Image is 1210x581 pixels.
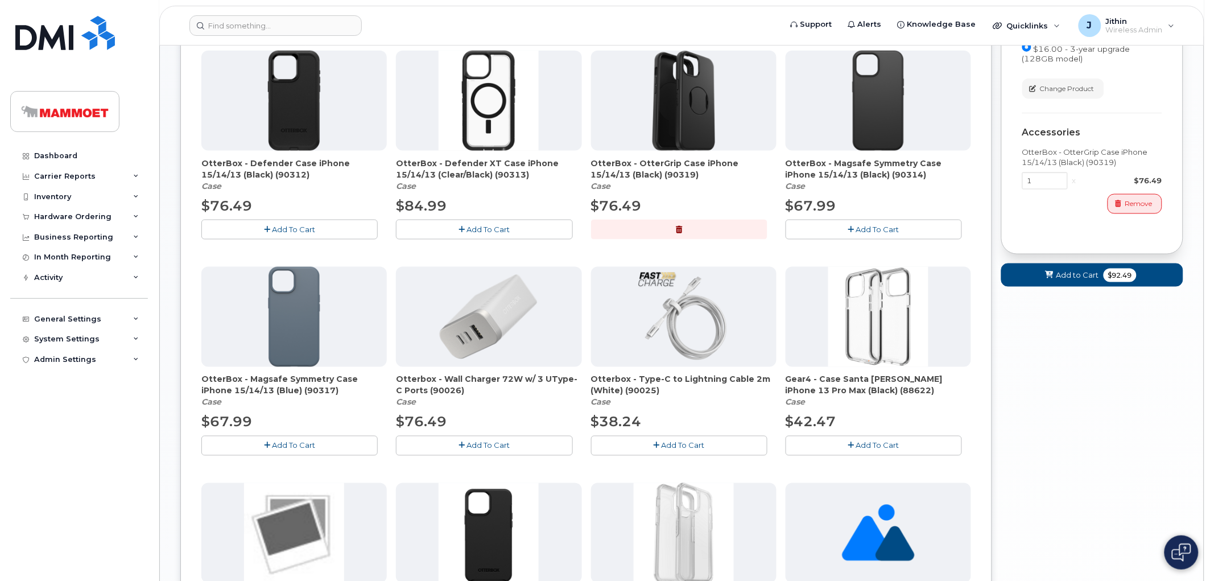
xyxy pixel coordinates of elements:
[1022,43,1031,52] input: $16.00 - 3-year upgrade (128GB model)
[786,158,971,192] div: OtterBox - Magsafe Symmetry Case iPhone 15/14/13 (Black) (90314)
[800,19,832,30] span: Support
[591,197,642,214] span: $76.49
[786,397,806,407] em: Case
[396,374,581,397] span: Otterbox - Wall Charger 72W w/ 3 UType-C Ports (90026)
[1106,17,1163,26] span: Jithin
[1001,263,1183,287] button: Add to Cart $92.49
[786,414,836,430] span: $42.47
[1104,269,1137,282] span: $92.49
[201,397,221,407] em: Case
[396,181,416,191] em: Case
[201,220,378,240] button: Add To Cart
[858,19,882,30] span: Alerts
[856,225,899,234] span: Add To Cart
[1056,270,1099,281] span: Add to Cart
[1022,127,1162,138] div: Accessories
[396,158,581,180] span: OtterBox - Defender XT Case iPhone 15/14/13 (Clear/Black) (90313)
[890,13,984,36] a: Knowledge Base
[434,267,544,367] img: 38B1397E-52AB-4B16-B147-8138F21F97C3.png
[1040,84,1095,94] span: Change Product
[786,220,962,240] button: Add To Cart
[396,158,581,192] div: OtterBox - Defender XT Case iPhone 15/14/13 (Clear/Black) (90313)
[786,181,806,191] em: Case
[786,158,971,180] span: OtterBox - Magsafe Symmetry Case iPhone 15/14/13 (Black) (90314)
[634,51,734,151] img: 97D7F271-1B03-4BE4-A101-F47C6F53BA30.png
[272,225,315,234] span: Add To Cart
[201,158,387,180] span: OtterBox - Defender Case iPhone 15/14/13 (Black) (90312)
[591,181,611,191] em: Case
[1022,147,1162,168] div: OtterBox - OtterGrip Case iPhone 15/14/13 (Black) (90319)
[985,14,1068,37] div: Quicklinks
[1081,175,1162,186] div: $76.49
[396,436,572,456] button: Add To Cart
[786,436,962,456] button: Add To Cart
[396,397,416,407] em: Case
[189,15,362,36] input: Find something...
[396,220,572,240] button: Add To Cart
[466,441,510,450] span: Add To Cart
[201,414,252,430] span: $67.99
[1071,14,1183,37] div: Jithin
[1125,199,1153,209] span: Remove
[466,225,510,234] span: Add To Cart
[1108,194,1162,214] button: Remove
[244,51,344,151] img: 43C07F6D-1FC7-488C-A793-EDE178E6AE01.png
[244,267,344,367] img: A7DCC625-7ACB-4B2A-A892-CF7E826607E7.png
[783,13,840,36] a: Support
[591,158,777,180] span: OtterBox - OtterGrip Case iPhone 15/14/13 (Black) (90319)
[201,374,387,408] div: OtterBox - Magsafe Symmetry Case iPhone 15/14/13 (Blue) (90317)
[591,374,777,397] span: Otterbox - Type-C to Lightning Cable 2m (White) (90025)
[591,436,767,456] button: Add To Cart
[907,19,976,30] span: Knowledge Base
[396,414,447,430] span: $76.49
[1087,19,1092,32] span: J
[591,374,777,408] div: Otterbox - Type-C to Lightning Cable 2m (White) (90025)
[1022,44,1130,63] span: $16.00 - 3-year upgrade (128GB model)
[856,441,899,450] span: Add To Cart
[591,397,611,407] em: Case
[786,197,836,214] span: $67.99
[1172,543,1191,562] img: Open chat
[201,436,378,456] button: Add To Cart
[396,197,447,214] span: $84.99
[828,267,928,367] img: FA46DF1A-6078-40A8-87F5-A013990E14BD.png
[439,51,539,151] img: 1AFB5C4B-561C-4620-A1D6-25281EBA0B97.png
[591,158,777,192] div: OtterBox - OtterGrip Case iPhone 15/14/13 (Black) (90319)
[1007,21,1048,30] span: Quicklinks
[396,374,581,408] div: Otterbox - Wall Charger 72W w/ 3 UType-C Ports (90026)
[272,441,315,450] span: Add To Cart
[786,374,971,397] span: Gear4 - Case Santa [PERSON_NAME] iPhone 13 Pro Max (Black) (88622)
[662,441,705,450] span: Add To Cart
[1106,26,1163,35] span: Wireless Admin
[201,181,221,191] em: Case
[201,374,387,397] span: OtterBox - Magsafe Symmetry Case iPhone 15/14/13 (Blue) (90317)
[840,13,890,36] a: Alerts
[786,374,971,408] div: Gear4 - Case Santa Cruz iPhone 13 Pro Max (Black) (88622)
[591,414,642,430] span: $38.24
[828,51,928,151] img: 1F2DCB5B-6050-4CDB-A3E7-BAFFE5B65F34.png
[634,267,734,367] img: 05264120-371A-4CDD-954F-3CC153A7EBF5.png
[1068,175,1081,186] div: x
[1022,79,1104,98] button: Change Product
[201,197,252,214] span: $76.49
[201,158,387,192] div: OtterBox - Defender Case iPhone 15/14/13 (Black) (90312)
